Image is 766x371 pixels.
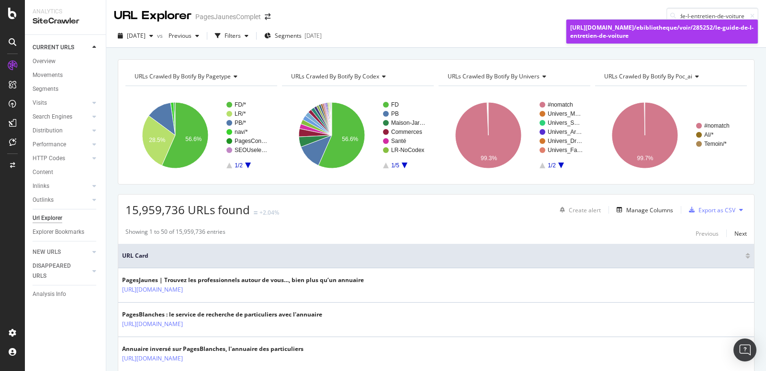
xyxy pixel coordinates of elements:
a: Segments [33,84,99,94]
a: Overview [33,56,99,66]
text: Temoin/* [704,141,727,147]
text: Univers_M… [548,110,581,117]
text: Univers_Ar… [548,129,582,135]
div: Distribution [33,126,63,136]
div: Showing 1 to 50 of 15,959,736 entries [125,228,225,239]
a: Inlinks [33,181,90,191]
div: Manage Columns [626,206,673,214]
text: Maison-Jar… [391,120,425,126]
div: Analytics [33,8,98,16]
button: Export as CSV [685,202,735,218]
a: [URL][DOMAIN_NAME] [122,354,183,363]
span: vs [157,32,165,40]
div: PagesJaunes | Trouvez les professionnels autour de vous…, bien plus qu’un annuaire [122,276,364,284]
a: Performance [33,140,90,150]
a: NEW URLS [33,247,90,257]
text: PagesCon… [235,138,267,144]
div: Filters [225,32,241,40]
span: /ebibliotheque/voir/285252/le-guide-de-l-entretien-de-voiture [570,23,754,40]
text: Commerces [391,129,422,135]
button: Manage Columns [613,204,673,216]
div: PagesJaunesComplet [195,12,261,22]
a: HTTP Codes [33,153,90,164]
button: Previous [696,228,719,239]
button: Segments[DATE] [260,28,326,44]
div: Open Intercom Messenger [733,338,756,361]
a: Content [33,167,99,177]
div: Annuaire inversé sur PagesBlanches, l'annuaire des particuliers [122,345,304,353]
button: [DATE] [114,28,157,44]
text: SEOUsele… [235,147,267,153]
div: Performance [33,140,66,150]
text: 1/2 [235,162,243,169]
div: URL Explorer [114,8,191,24]
div: Previous [696,229,719,238]
text: PB [391,110,399,117]
text: #nomatch [548,101,573,108]
div: Url Explorer [33,213,62,223]
div: DISAPPEARED URLS [33,261,81,281]
button: Next [734,228,747,239]
text: 28.5% [149,137,165,143]
text: 99.7% [637,155,653,162]
img: Equal [254,211,258,214]
text: Univers_Fa… [548,147,583,153]
text: 1/5 [391,162,399,169]
svg: A chart. [439,94,590,177]
div: Outlinks [33,195,54,205]
a: Analysis Info [33,289,99,299]
text: nav/* [235,129,248,135]
div: Segments [33,84,58,94]
h4: URLs Crawled By Botify By codex [289,69,425,84]
text: 56.6% [342,136,358,142]
div: CURRENT URLS [33,43,74,53]
a: DISAPPEARED URLS [33,261,90,281]
div: [URL][DOMAIN_NAME] [570,23,754,40]
text: #nomatch [704,122,730,129]
a: Movements [33,70,99,80]
div: Explorer Bookmarks [33,227,84,237]
text: Santé [391,138,406,144]
div: SiteCrawler [33,16,98,27]
button: Create alert [556,202,601,218]
text: Univers_Dr… [548,138,582,144]
div: Search Engines [33,112,72,122]
text: LR-NoCodex [391,147,424,153]
div: Next [734,229,747,238]
a: [URL][DOMAIN_NAME]/ebibliotheque/voir/285252/le-guide-de-l-entretien-de-voiture [566,20,758,44]
div: Analysis Info [33,289,66,299]
span: 2025 Aug. 22nd [127,32,146,40]
span: URL Card [122,251,743,260]
span: Previous [165,32,191,40]
text: 99.3% [481,155,497,162]
a: Explorer Bookmarks [33,227,99,237]
span: Segments [275,32,302,40]
div: Create alert [569,206,601,214]
a: [URL][DOMAIN_NAME] [122,319,183,329]
text: 56.6% [185,136,202,142]
a: CURRENT URLS [33,43,90,53]
span: URLs Crawled By Botify By univers [448,72,540,80]
div: Overview [33,56,56,66]
a: Url Explorer [33,213,99,223]
div: Movements [33,70,63,80]
div: +2.04% [259,208,279,217]
div: A chart. [282,94,434,177]
text: FD [391,101,399,108]
a: Distribution [33,126,90,136]
svg: A chart. [595,94,747,177]
svg: A chart. [125,94,277,177]
a: Search Engines [33,112,90,122]
input: Find a URL [666,8,758,24]
span: URLs Crawled By Botify By pagetype [135,72,231,80]
div: [DATE] [304,32,322,40]
div: PagesBlanches : le service de recherche de particuliers avec l'annuaire [122,310,322,319]
span: 15,959,736 URLs found [125,202,250,218]
text: 1/2 [548,162,556,169]
button: Previous [165,28,203,44]
h4: URLs Crawled By Botify By pagetype [133,69,269,84]
div: NEW URLS [33,247,61,257]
